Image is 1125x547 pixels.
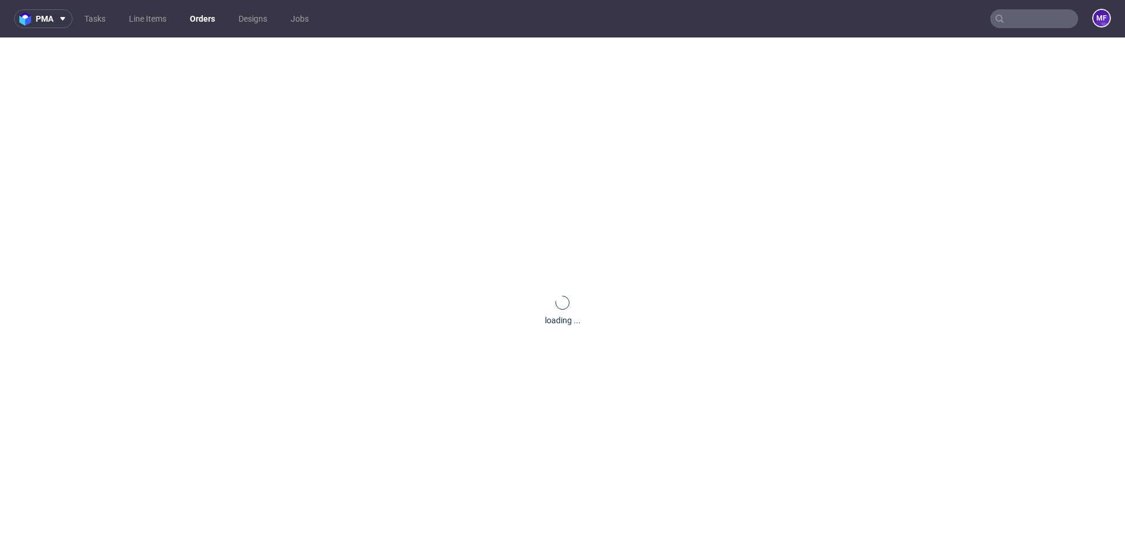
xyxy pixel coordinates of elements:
a: Tasks [77,9,112,28]
span: pma [36,15,53,23]
a: Designs [231,9,274,28]
a: Orders [183,9,222,28]
a: Jobs [284,9,316,28]
figcaption: MF [1093,10,1110,26]
img: logo [19,12,36,26]
div: loading ... [545,314,581,326]
button: pma [14,9,73,28]
a: Line Items [122,9,173,28]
